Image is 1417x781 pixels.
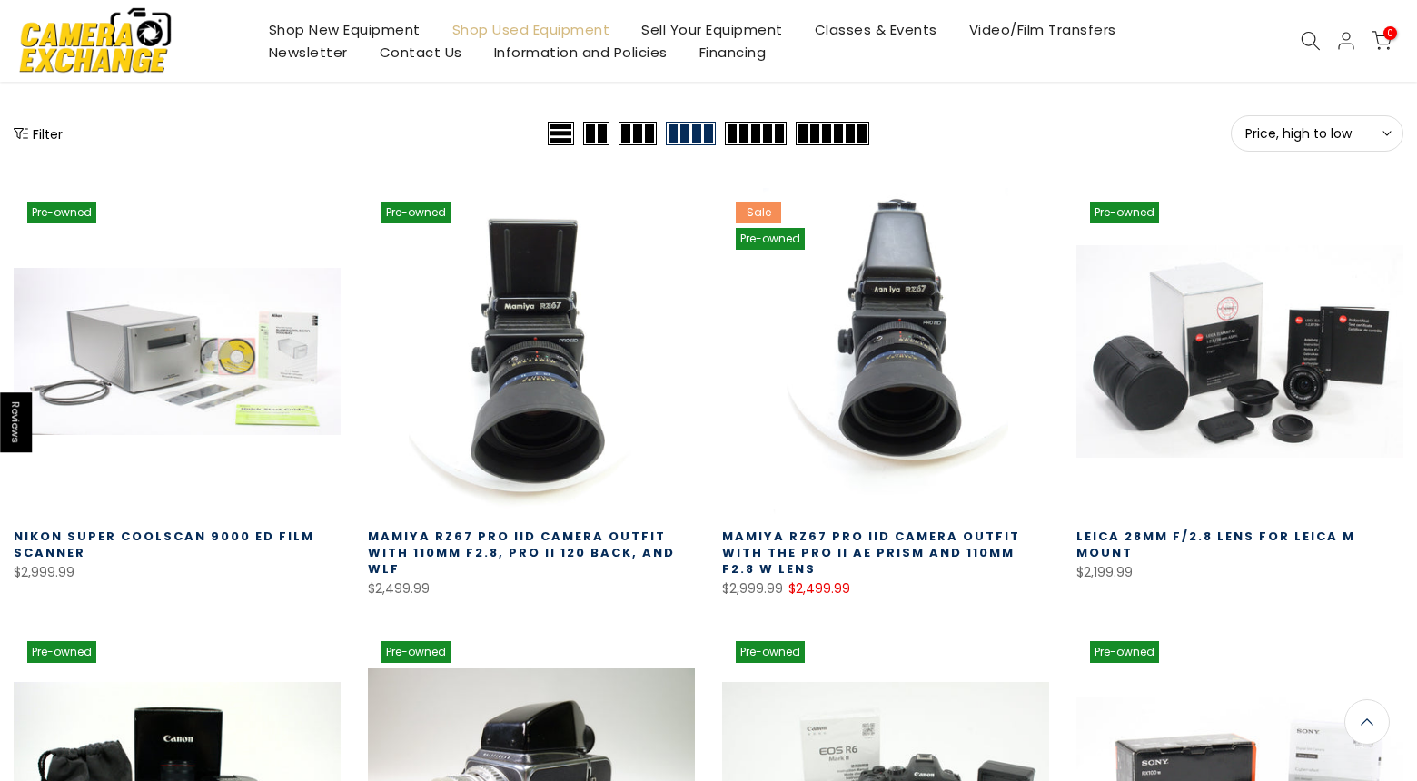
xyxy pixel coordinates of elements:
[368,528,675,578] a: Mamiya RZ67 Pro IID Camera Outfit with 110MM F2.8, Pro II 120 Back, and WLF
[722,579,783,598] del: $2,999.99
[1383,26,1397,40] span: 0
[1372,31,1392,51] a: 0
[14,561,341,584] div: $2,999.99
[1245,125,1389,142] span: Price, high to low
[722,528,1020,578] a: Mamiya RZ67 Pro IID Camera Outfit with the Pro II AE Prism and 110MM F2.8 W Lens
[363,41,478,64] a: Contact Us
[14,124,63,143] button: Show filters
[953,18,1132,41] a: Video/Film Transfers
[253,18,436,41] a: Shop New Equipment
[253,41,363,64] a: Newsletter
[1344,699,1390,745] a: Back to the top
[1231,115,1403,152] button: Price, high to low
[14,528,314,561] a: Nikon Super Coolscan 9000 ED Film Scanner
[798,18,953,41] a: Classes & Events
[1076,561,1403,584] div: $2,199.99
[683,41,782,64] a: Financing
[1076,528,1355,561] a: Leica 28mm f/2.8 Lens for Leica M Mount
[436,18,626,41] a: Shop Used Equipment
[626,18,799,41] a: Sell Your Equipment
[478,41,683,64] a: Information and Policies
[368,578,695,600] div: $2,499.99
[788,578,850,600] ins: $2,499.99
